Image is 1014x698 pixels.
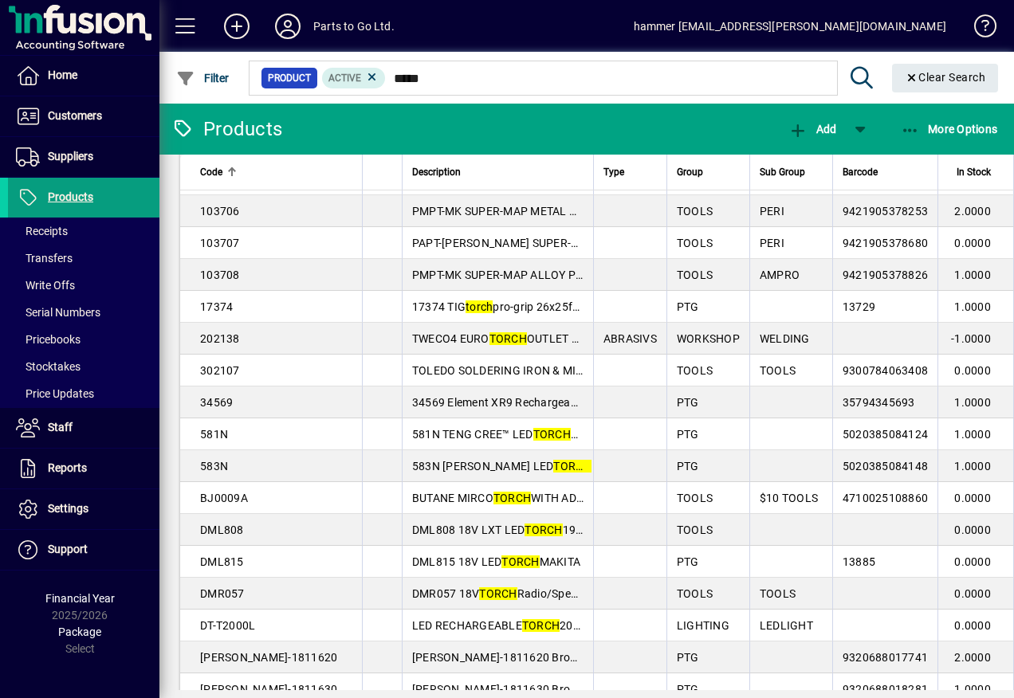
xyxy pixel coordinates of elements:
[954,300,991,313] span: 1.0000
[8,56,159,96] a: Home
[200,300,233,313] span: 17374
[677,237,713,249] span: TOOLS
[200,460,228,473] span: 583N
[843,364,928,377] span: 9300784063408
[48,69,77,81] span: Home
[268,70,311,86] span: Product
[200,523,244,536] span: DML808
[760,205,784,218] span: PERI
[16,279,75,292] span: Write Offs
[322,68,386,88] mat-chip: Activation Status: Active
[412,237,759,249] span: PAPT-[PERSON_NAME] SUPER-MAP ALLOY PISTOL GRIP KIT
[200,205,240,218] span: 103706
[200,587,245,600] span: DMR057
[843,396,915,409] span: 35794345693
[954,460,991,473] span: 1.0000
[48,502,88,515] span: Settings
[171,116,282,142] div: Products
[843,237,928,249] span: 9421905378680
[200,364,240,377] span: 302107
[843,163,928,181] div: Barcode
[8,137,159,177] a: Suppliers
[677,396,699,409] span: PTG
[501,555,539,568] em: TORCH
[16,333,81,346] span: Pricebooks
[962,3,994,55] a: Knowledge Base
[8,449,159,488] a: Reports
[48,150,93,163] span: Suppliers
[954,492,991,504] span: 0.0000
[954,269,991,281] span: 1.0000
[954,555,991,568] span: 0.0000
[677,364,713,377] span: TOOLS
[843,683,928,696] span: 9320688018281
[200,428,228,441] span: 581N
[634,14,946,39] div: hammer [EMAIL_ADDRESS][PERSON_NAME][DOMAIN_NAME]
[760,619,813,632] span: LEDLIGHT
[954,651,991,664] span: 2.0000
[603,163,624,181] span: Type
[843,428,928,441] span: 5020385084124
[412,555,580,568] span: DML815 18V LED MAKITA
[954,364,991,377] span: 0.0000
[211,12,262,41] button: Add
[951,332,991,345] span: -1.0000
[479,587,517,600] em: TORCH
[412,523,599,536] span: DML808 18V LXT LED 190LM
[412,205,692,218] span: PMPT-MK SUPER-MAP METAL PISTOL GRIP KIT
[200,396,233,409] span: 34569
[200,683,337,696] span: [PERSON_NAME]-1811630
[954,683,991,696] span: 1.0000
[843,205,928,218] span: 9421905378253
[45,592,115,605] span: Financial Year
[16,387,94,400] span: Price Updates
[954,237,991,249] span: 0.0000
[200,492,248,504] span: BJ0009A
[412,619,627,632] span: LED RECHARGEABLE 2000 LUMEN
[677,651,699,664] span: PTG
[200,163,222,181] span: Code
[489,332,527,345] em: TORCH
[8,489,159,529] a: Settings
[412,163,584,181] div: Description
[412,163,461,181] span: Description
[16,306,100,319] span: Serial Numbers
[412,300,654,313] span: 17374 TIG pro-grip 26x25ft M12 9 pin plug
[760,492,818,504] span: $10 TOOLS
[954,205,991,218] span: 2.0000
[8,96,159,136] a: Customers
[200,555,244,568] span: DML815
[262,12,313,41] button: Profile
[948,163,1005,181] div: In Stock
[58,625,101,638] span: Package
[412,587,593,600] span: DMR057 18V Radio/Speaker
[843,269,928,281] span: 9421905378826
[901,123,998,135] span: More Options
[677,163,703,181] span: Group
[16,252,73,265] span: Transfers
[760,587,796,600] span: TOOLS
[677,587,713,600] span: TOOLS
[200,651,337,664] span: [PERSON_NAME]-1811620
[412,269,691,281] span: PMPT-MK SUPER-MAP ALLOY PISTOL GRIP KIT
[200,163,352,181] div: Code
[176,72,230,84] span: Filter
[8,272,159,299] a: Write Offs
[412,460,736,473] span: 583N [PERSON_NAME] LED 195MM (3-5W) - 250-550LM
[8,530,159,570] a: Support
[16,225,68,237] span: Receipts
[677,555,699,568] span: PTG
[8,245,159,272] a: Transfers
[48,421,73,433] span: Staff
[412,332,643,345] span: TWECO4 EURO OUTLET ADAPTOR KIT
[313,14,395,39] div: Parts to Go Ltd.
[16,360,81,373] span: Stocktakes
[200,237,240,249] span: 103707
[954,428,991,441] span: 1.0000
[412,683,711,696] span: [PERSON_NAME]-1811630 Bromic Butane Pro Pencil
[788,123,836,135] span: Add
[957,163,991,181] span: In Stock
[328,73,361,84] span: Active
[677,300,699,313] span: PTG
[760,237,784,249] span: PERI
